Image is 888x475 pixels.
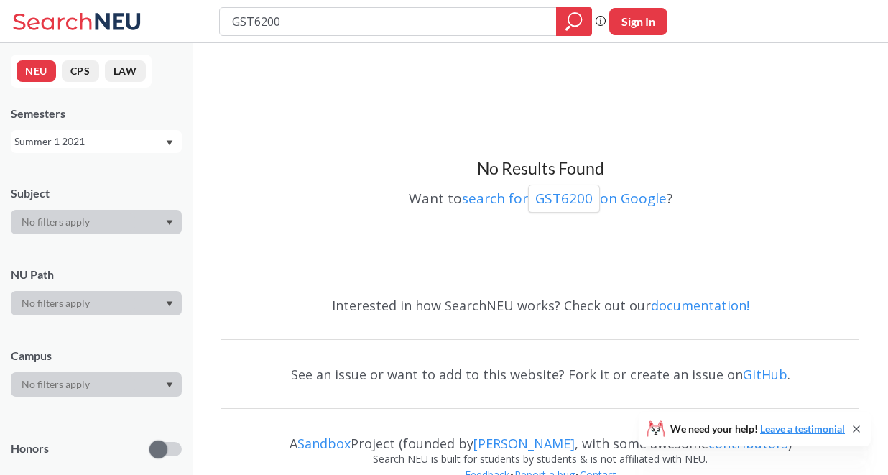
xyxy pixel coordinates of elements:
button: LAW [105,60,146,82]
div: A Project (founded by , with some awesome ) [221,423,859,451]
input: Class, professor, course number, "phrase" [231,9,546,34]
p: Honors [11,441,49,457]
button: CPS [62,60,99,82]
svg: Dropdown arrow [166,382,173,388]
div: Campus [11,348,182,364]
div: Want to ? [221,180,859,213]
a: GitHub [743,366,787,383]
button: Sign In [609,8,667,35]
div: Dropdown arrow [11,291,182,315]
div: Dropdown arrow [11,210,182,234]
a: [PERSON_NAME] [473,435,575,452]
button: NEU [17,60,56,82]
div: Search NEU is built for students by students & is not affiliated with NEU. [221,451,859,467]
h3: No Results Found [221,158,859,180]
div: Dropdown arrow [11,372,182,397]
div: magnifying glass [556,7,592,36]
div: See an issue or want to add to this website? Fork it or create an issue on . [221,354,859,395]
svg: Dropdown arrow [166,140,173,146]
svg: Dropdown arrow [166,301,173,307]
span: We need your help! [670,424,845,434]
a: search forGST6200on Google [462,189,667,208]
a: Leave a testimonial [760,423,845,435]
p: GST6200 [535,189,593,208]
svg: magnifying glass [565,11,583,32]
div: NU Path [11,267,182,282]
div: Semesters [11,106,182,121]
div: Summer 1 2021 [14,134,165,149]
a: documentation! [651,297,749,314]
div: Summer 1 2021Dropdown arrow [11,130,182,153]
a: Sandbox [297,435,351,452]
svg: Dropdown arrow [166,220,173,226]
div: Subject [11,185,182,201]
div: Interested in how SearchNEU works? Check out our [221,285,859,326]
